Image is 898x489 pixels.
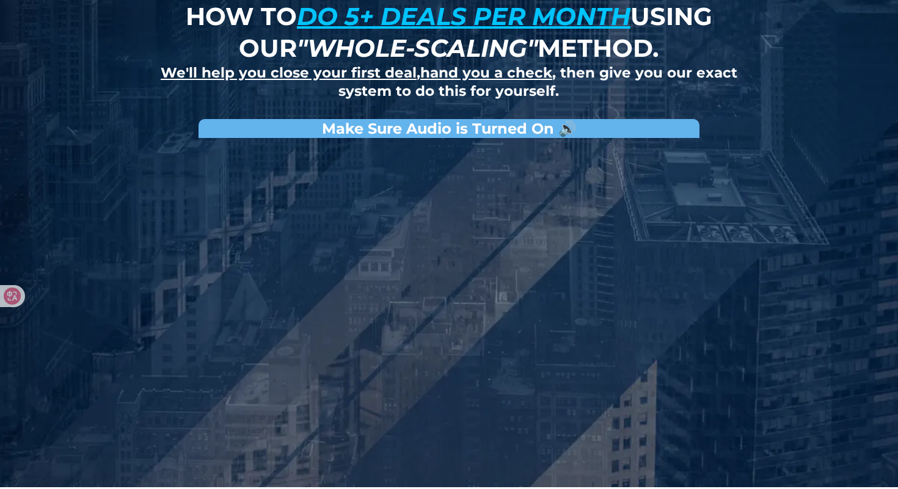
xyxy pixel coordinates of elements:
strong: , , then give you our exact system to do this for yourself. [161,64,737,100]
u: hand you a check [420,64,552,81]
strong: How to using our method. [186,1,712,63]
u: do 5+ deals per month [297,1,630,31]
u: We'll help you close your first deal [161,64,417,81]
strong: Make Sure Audio is Turned On 🔊 [322,120,577,137]
em: "whole-scaling" [297,33,538,63]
